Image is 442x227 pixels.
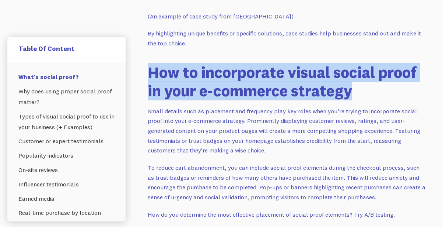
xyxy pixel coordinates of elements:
p: How do you determine the most effective placement of social proof elements? Try A/B testing. [148,210,426,220]
h5: Table Of Content [18,44,115,53]
p: By highlighting unique benefits or specific solutions, case studies help businesses stand out and... [148,28,426,48]
a: What’s social proof? [18,70,115,84]
p: To reduce cart abandonment, you can include social proof elements during the checkout process, su... [148,163,426,202]
a: Real-time purchase by location [18,206,115,220]
a: Popularity indicators [18,148,115,163]
a: On-site reviews [18,163,115,177]
a: Customer or expert testimonials [18,134,115,148]
p: Small details such as placement and frequency play key roles when you’re trying to incorporate so... [148,106,426,155]
a: Types of visual social proof to use in your business (+ Examples) [18,109,115,134]
a: Why does using proper social proof matter? [18,84,115,109]
a: Influencer testimonials [18,177,115,192]
a: Earned media [18,192,115,206]
h2: How to incorporate visual social proof in your e-commerce strategy [148,63,426,100]
p: (An example of case study from [GEOGRAPHIC_DATA]) [148,11,426,21]
strong: What’s social proof? [18,73,79,80]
